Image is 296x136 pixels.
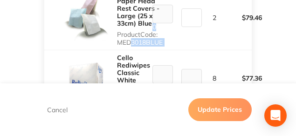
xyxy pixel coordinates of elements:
button: Update Prices [188,99,252,121]
div: 0 [149,5,177,31]
div: 0 [149,65,177,91]
p: 2 [207,14,222,21]
p: Product Code: MED3018BLUE [117,31,163,46]
a: Cello Rediwipes Classic White [117,54,150,84]
img: czIzczVpNg [63,55,110,102]
button: Cancel [44,106,70,114]
p: $79.46 [223,7,261,29]
p: $77.36 [223,67,261,89]
div: Open Intercom Messenger [264,104,287,127]
p: 8 [207,75,222,82]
